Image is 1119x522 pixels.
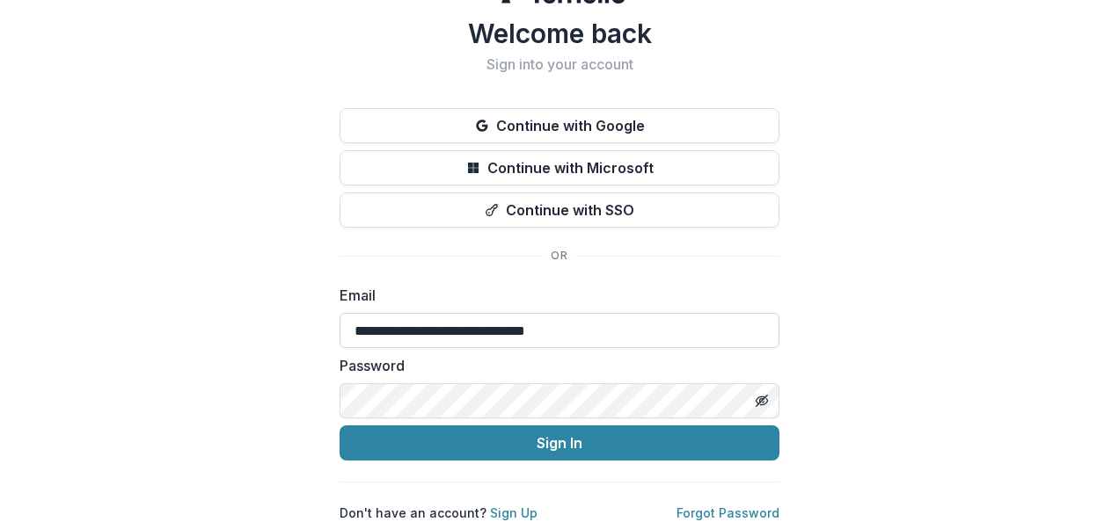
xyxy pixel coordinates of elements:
[340,504,538,522] p: Don't have an account?
[677,505,779,520] a: Forgot Password
[340,150,779,185] button: Continue with Microsoft
[340,108,779,143] button: Continue with Google
[340,285,769,306] label: Email
[340,425,779,460] button: Sign In
[340,192,779,228] button: Continue with SSO
[340,18,779,49] h1: Welcome back
[340,56,779,73] h2: Sign into your account
[490,505,538,520] a: Sign Up
[748,387,776,415] button: Toggle password visibility
[340,355,769,376] label: Password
